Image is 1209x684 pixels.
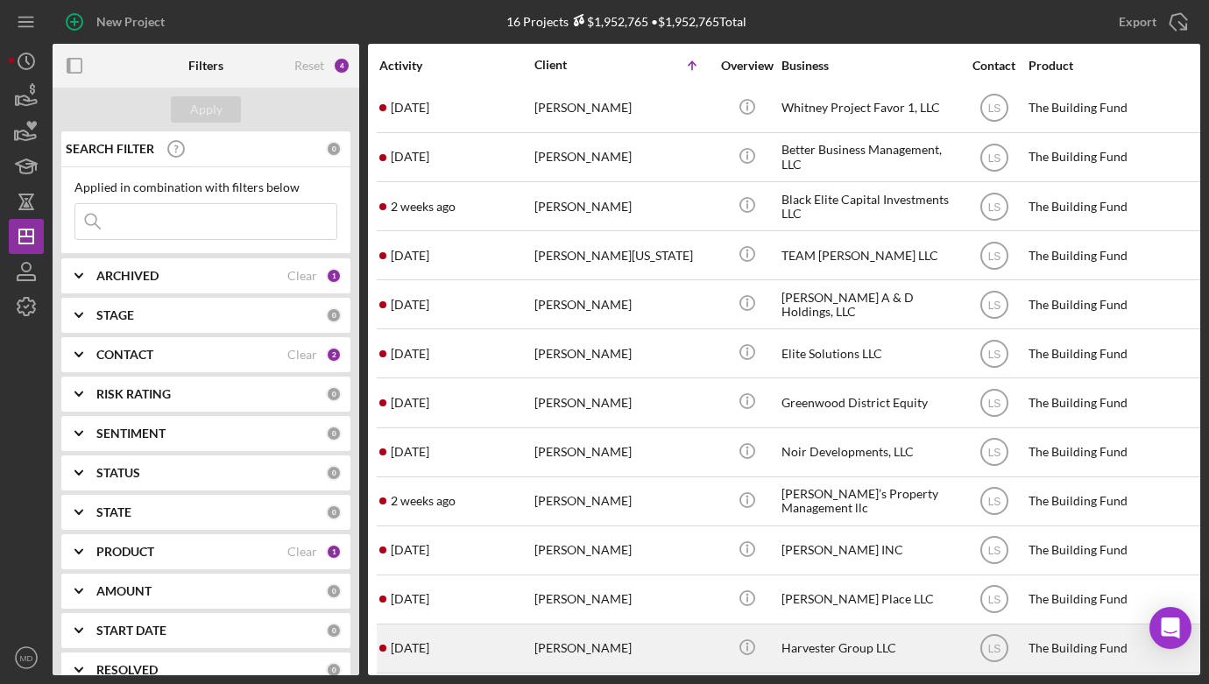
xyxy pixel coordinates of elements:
[781,330,957,377] div: Elite Solutions LLC
[1029,85,1204,131] div: The Building Fund
[781,379,957,426] div: Greenwood District Equity
[1029,379,1204,426] div: The Building Fund
[391,396,429,410] time: 2025-08-29 01:05
[96,348,153,362] b: CONTACT
[534,134,710,180] div: [PERSON_NAME]
[781,134,957,180] div: Better Business Management, LLC
[534,429,710,476] div: [PERSON_NAME]
[326,386,342,402] div: 0
[391,445,429,459] time: 2025-08-24 17:29
[294,59,324,73] div: Reset
[781,183,957,229] div: Black Elite Capital Investments LLC
[391,150,429,164] time: 2025-09-02 19:33
[333,57,350,74] div: 4
[326,268,342,284] div: 1
[326,504,342,520] div: 0
[534,379,710,426] div: [PERSON_NAME]
[1029,429,1204,476] div: The Building Fund
[781,59,957,73] div: Business
[171,96,241,123] button: Apply
[326,307,342,323] div: 0
[534,527,710,574] div: [PERSON_NAME]
[96,269,159,283] b: ARCHIVED
[1029,183,1204,229] div: The Building Fund
[188,59,223,73] b: Filters
[66,142,154,156] b: SEARCH FILTER
[534,183,710,229] div: [PERSON_NAME]
[190,96,223,123] div: Apply
[987,102,1000,115] text: LS
[987,201,1000,213] text: LS
[96,545,154,559] b: PRODUCT
[781,232,957,279] div: TEAM [PERSON_NAME] LLC
[1029,527,1204,574] div: The Building Fund
[326,623,342,638] div: 0
[391,641,429,655] time: 2025-08-25 21:03
[1029,478,1204,525] div: The Building Fund
[96,308,134,322] b: STAGE
[96,4,165,39] div: New Project
[534,232,710,279] div: [PERSON_NAME][US_STATE]
[987,299,1000,311] text: LS
[326,426,342,441] div: 0
[391,592,429,606] time: 2025-09-01 17:54
[287,545,317,559] div: Clear
[287,348,317,362] div: Clear
[326,141,342,157] div: 0
[987,398,1000,410] text: LS
[1149,607,1191,649] div: Open Intercom Messenger
[326,544,342,560] div: 1
[1029,232,1204,279] div: The Building Fund
[987,447,1000,459] text: LS
[96,505,131,519] b: STATE
[987,348,1000,360] text: LS
[96,387,171,401] b: RISK RATING
[987,643,1000,655] text: LS
[391,101,429,115] time: 2025-09-16 05:25
[326,662,342,678] div: 0
[391,200,456,214] time: 2025-09-05 20:08
[391,543,429,557] time: 2025-08-27 01:02
[96,584,152,598] b: AMOUNT
[1101,4,1200,39] button: Export
[781,527,957,574] div: [PERSON_NAME] INC
[534,576,710,623] div: [PERSON_NAME]
[1029,134,1204,180] div: The Building Fund
[987,152,1000,164] text: LS
[534,85,710,131] div: [PERSON_NAME]
[987,545,1000,557] text: LS
[1119,4,1156,39] div: Export
[781,429,957,476] div: Noir Developments, LLC
[781,625,957,672] div: Harvester Group LLC
[391,347,429,361] time: 2025-09-15 18:46
[379,59,533,73] div: Activity
[287,269,317,283] div: Clear
[987,594,1000,606] text: LS
[96,466,140,480] b: STATUS
[781,576,957,623] div: [PERSON_NAME] Place LLC
[391,249,429,263] time: 2025-08-27 11:38
[96,427,166,441] b: SENTIMENT
[506,14,746,29] div: 16 Projects • $1,952,765 Total
[781,85,957,131] div: Whitney Project Favor 1, LLC
[1029,281,1204,328] div: The Building Fund
[74,180,337,194] div: Applied in combination with filters below
[1029,576,1204,623] div: The Building Fund
[391,494,456,508] time: 2025-09-11 22:46
[9,640,44,675] button: MD
[714,59,780,73] div: Overview
[781,478,957,525] div: [PERSON_NAME]’s Property Management llc
[1029,625,1204,672] div: The Building Fund
[569,14,648,29] div: $1,952,765
[20,653,33,663] text: MD
[53,4,182,39] button: New Project
[534,58,622,72] div: Client
[1029,330,1204,377] div: The Building Fund
[961,59,1027,73] div: Contact
[987,496,1000,508] text: LS
[391,298,429,312] time: 2025-09-17 02:42
[534,625,710,672] div: [PERSON_NAME]
[1029,59,1204,73] div: Product
[326,465,342,481] div: 0
[96,624,166,638] b: START DATE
